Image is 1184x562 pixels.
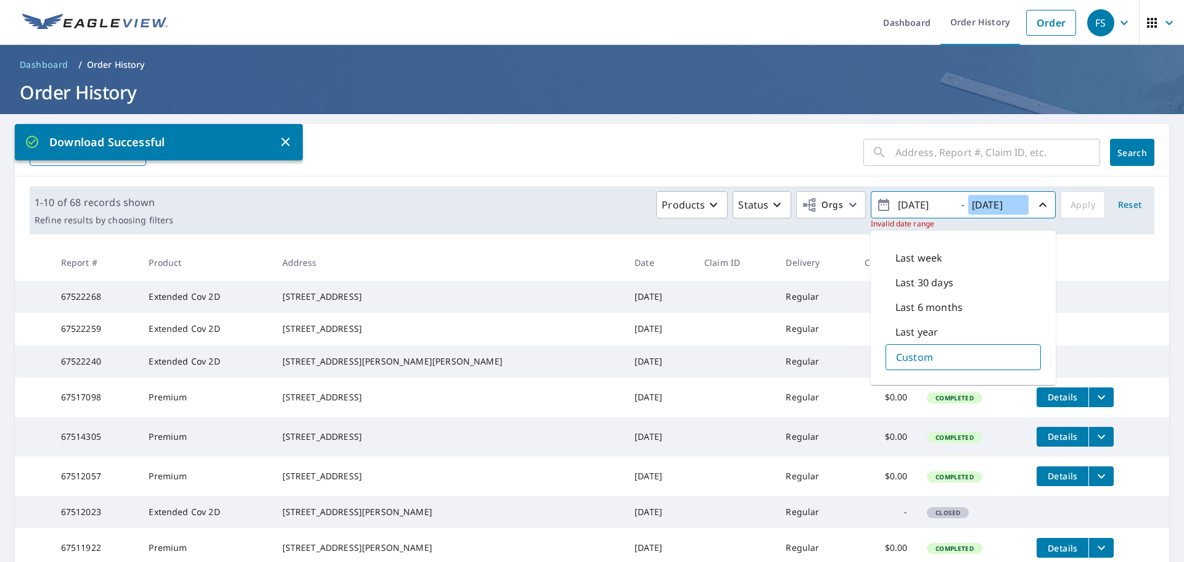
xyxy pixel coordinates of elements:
[282,542,615,554] div: [STREET_ADDRESS][PERSON_NAME]
[895,135,1100,170] input: Address, Report #, Claim ID, etc.
[662,197,705,212] p: Products
[1087,9,1114,36] div: FS
[282,431,615,443] div: [STREET_ADDRESS]
[886,320,1041,344] div: Last year
[895,250,942,265] p: Last week
[855,496,917,528] td: -
[139,313,272,345] td: Extended Cov 2D
[1088,427,1114,447] button: filesDropdownBtn-67514305
[886,344,1041,370] div: Custom
[625,313,694,345] td: [DATE]
[15,55,73,75] a: Dashboard
[625,457,694,496] td: [DATE]
[1044,542,1081,554] span: Details
[87,59,145,71] p: Order History
[1088,466,1114,486] button: filesDropdownBtn-67512057
[928,433,980,442] span: Completed
[886,246,1041,270] div: Last week
[20,59,68,71] span: Dashboard
[968,195,1029,215] input: yyyy/mm/dd
[1037,427,1088,447] button: detailsBtn-67514305
[35,195,173,210] p: 1-10 of 68 records shown
[871,191,1056,218] button: -
[51,496,139,528] td: 67512023
[139,244,272,281] th: Product
[776,417,855,457] td: Regular
[1110,139,1154,166] button: Search
[776,378,855,417] td: Regular
[895,324,938,339] p: Last year
[928,473,980,481] span: Completed
[139,417,272,457] td: Premium
[1120,147,1145,159] span: Search
[802,197,843,213] span: Orgs
[51,313,139,345] td: 67522259
[896,350,933,365] p: Custom
[1037,387,1088,407] button: detailsBtn-67517098
[139,496,272,528] td: Extended Cov 2D
[776,457,855,496] td: Regular
[625,281,694,313] td: [DATE]
[776,244,855,281] th: Delivery
[1044,391,1081,403] span: Details
[139,281,272,313] td: Extended Cov 2D
[1044,470,1081,482] span: Details
[694,244,776,281] th: Claim ID
[796,191,866,218] button: Orgs
[1115,197,1145,213] span: Reset
[22,14,168,32] img: EV Logo
[51,281,139,313] td: 67522268
[1044,431,1081,442] span: Details
[625,417,694,457] td: [DATE]
[15,55,1169,75] nav: breadcrumb
[139,378,272,417] td: Premium
[282,470,615,482] div: [STREET_ADDRESS]
[282,506,615,518] div: [STREET_ADDRESS][PERSON_NAME]
[656,191,728,218] button: Products
[855,313,917,345] td: -
[876,194,1050,216] span: -
[51,457,139,496] td: 67512057
[1037,466,1088,486] button: detailsBtn-67512057
[928,544,980,553] span: Completed
[625,496,694,528] td: [DATE]
[855,457,917,496] td: $0.00
[855,345,917,378] td: -
[625,378,694,417] td: [DATE]
[886,295,1041,320] div: Last 6 months
[855,281,917,313] td: -
[1037,538,1088,558] button: detailsBtn-67511922
[1088,538,1114,558] button: filesDropdownBtn-67511922
[895,300,963,315] p: Last 6 months
[15,80,1169,105] h1: Order History
[738,197,768,212] p: Status
[35,215,173,226] p: Refine results by choosing filters
[51,244,139,281] th: Report #
[928,394,980,402] span: Completed
[1026,10,1076,36] a: Order
[886,270,1041,295] div: Last 30 days
[139,345,272,378] td: Extended Cov 2D
[928,508,968,517] span: Closed
[1088,387,1114,407] button: filesDropdownBtn-67517098
[894,195,955,215] input: yyyy/mm/dd
[776,496,855,528] td: Regular
[282,291,615,303] div: [STREET_ADDRESS]
[855,244,917,281] th: Cost
[895,275,953,290] p: Last 30 days
[733,191,791,218] button: Status
[25,134,278,151] p: Download Successful
[78,57,82,72] li: /
[282,323,615,335] div: [STREET_ADDRESS]
[776,281,855,313] td: Regular
[51,378,139,417] td: 67517098
[855,378,917,417] td: $0.00
[51,417,139,457] td: 67514305
[625,345,694,378] td: [DATE]
[139,457,272,496] td: Premium
[282,355,615,368] div: [STREET_ADDRESS][PERSON_NAME][PERSON_NAME]
[273,244,625,281] th: Address
[51,345,139,378] td: 67522240
[1110,191,1149,218] button: Reset
[776,345,855,378] td: Regular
